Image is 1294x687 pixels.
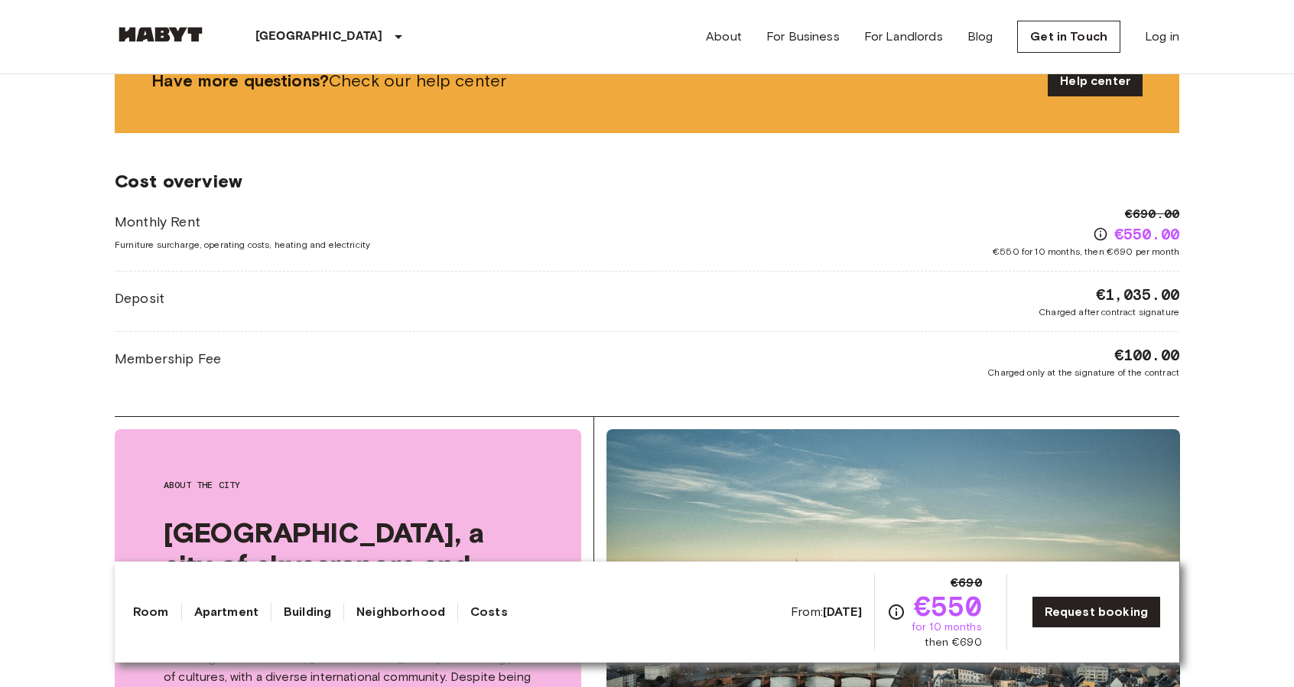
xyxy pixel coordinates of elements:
[470,603,508,621] a: Costs
[115,349,221,369] span: Membership Fee
[823,604,862,619] b: [DATE]
[1032,596,1161,628] a: Request booking
[133,603,169,621] a: Room
[115,212,370,232] span: Monthly Rent
[914,592,982,620] span: €550
[1125,205,1179,223] span: €690.00
[194,603,258,621] a: Apartment
[1145,28,1179,46] a: Log in
[967,28,993,46] a: Blog
[887,603,905,621] svg: Check cost overview for full price breakdown. Please note that discounts apply to new joiners onl...
[925,635,981,650] span: then €690
[164,516,532,613] span: [GEOGRAPHIC_DATA], a city of skyscrapers and hidden gems
[951,574,982,592] span: €690
[1114,344,1179,366] span: €100.00
[766,28,840,46] a: For Business
[993,245,1179,259] span: €550 for 10 months, then €690 per month
[1096,284,1179,305] span: €1,035.00
[791,604,862,620] span: From:
[115,238,370,252] span: Furniture surcharge, operating costs, heating and electricity
[151,70,1036,93] span: Check our help center
[706,28,742,46] a: About
[864,28,943,46] a: For Landlords
[356,603,445,621] a: Neighborhood
[115,288,164,308] span: Deposit
[115,27,206,42] img: Habyt
[1017,21,1120,53] a: Get in Touch
[1114,223,1179,245] span: €550.00
[164,478,532,492] span: About the city
[115,170,1179,193] span: Cost overview
[987,366,1179,379] span: Charged only at the signature of the contract
[1048,66,1143,96] a: Help center
[151,70,329,91] b: Have more questions?
[1039,305,1179,319] span: Charged after contract signature
[284,603,331,621] a: Building
[1093,226,1108,242] svg: Check cost overview for full price breakdown. Please note that discounts apply to new joiners onl...
[912,620,982,635] span: for 10 months
[255,28,383,46] p: [GEOGRAPHIC_DATA]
